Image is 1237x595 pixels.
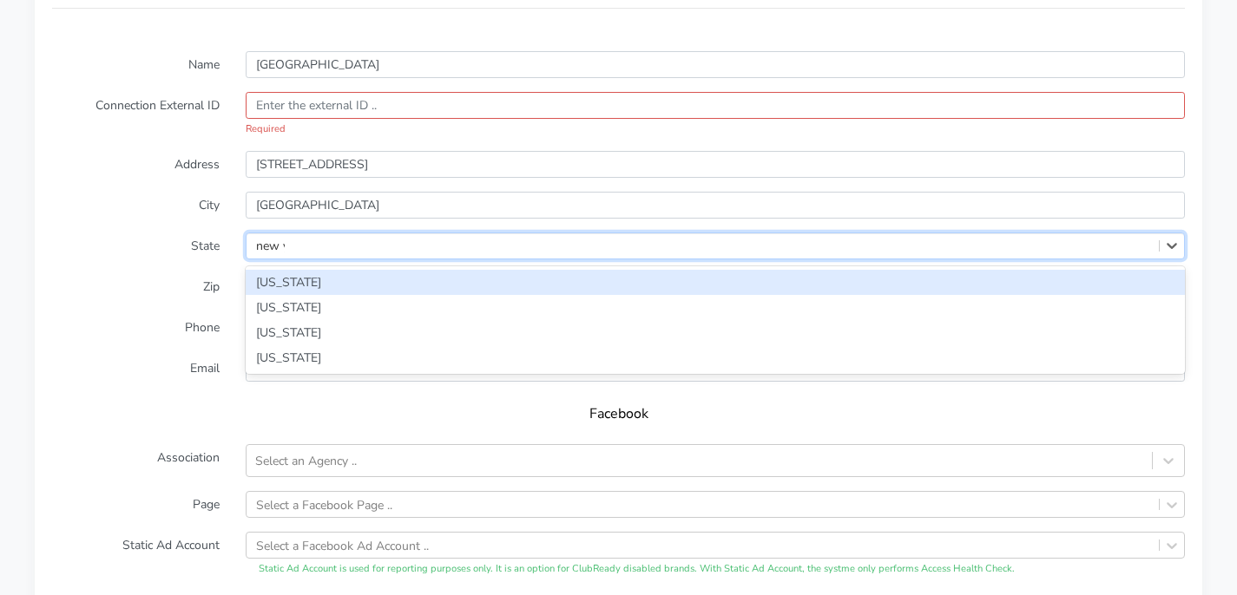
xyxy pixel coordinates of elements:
[255,452,357,470] div: Select an Agency ..
[39,92,233,137] label: Connection External ID
[39,232,233,259] label: State
[246,92,1185,119] input: Enter the external ID ..
[246,295,1185,320] div: [US_STATE]
[256,536,429,554] div: Select a Facebook Ad Account ..
[246,345,1185,370] div: [US_STATE]
[246,270,1185,295] div: [US_STATE]
[39,273,233,300] label: Zip
[39,51,233,78] label: Name
[246,51,1185,78] input: Enter Name ...
[246,122,1185,137] span: Required
[39,491,233,518] label: Page
[39,192,233,219] label: City
[39,532,233,577] label: Static Ad Account
[39,355,233,382] label: Email
[246,320,1185,345] div: [US_STATE]
[39,151,233,178] label: Address
[256,495,392,513] div: Select a Facebook Page ..
[69,406,1168,422] h5: Facebook
[246,192,1185,219] input: Enter the City ..
[39,314,233,341] label: Phone
[246,562,1185,577] div: Static Ad Account is used for reporting purposes only. It is an option for ClubReady disabled bra...
[39,444,233,477] label: Association
[246,151,1185,178] input: Enter Address ..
